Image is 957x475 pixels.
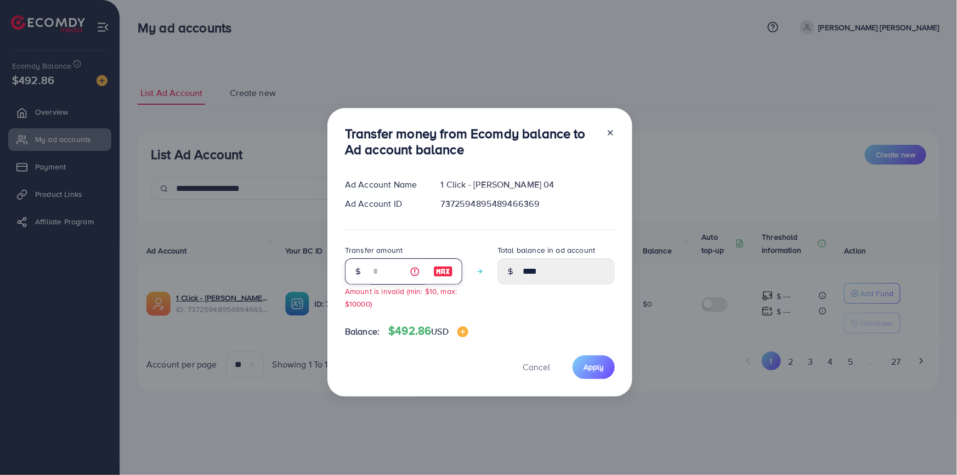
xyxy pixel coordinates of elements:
[432,197,624,210] div: 7372594895489466369
[433,265,453,278] img: image
[509,355,564,379] button: Cancel
[432,178,624,191] div: 1 Click - [PERSON_NAME] 04
[584,361,604,372] span: Apply
[345,245,403,256] label: Transfer amount
[345,126,597,157] h3: Transfer money from Ecomdy balance to Ad account balance
[523,361,550,373] span: Cancel
[431,325,448,337] span: USD
[336,178,432,191] div: Ad Account Name
[336,197,432,210] div: Ad Account ID
[345,325,380,338] span: Balance:
[345,286,457,309] small: Amount is invalid (min: $10, max: $10000)
[573,355,615,379] button: Apply
[497,245,595,256] label: Total balance in ad account
[910,426,949,467] iframe: Chat
[457,326,468,337] img: image
[388,324,468,338] h4: $492.86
